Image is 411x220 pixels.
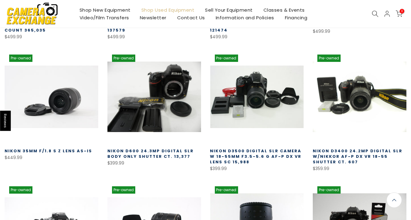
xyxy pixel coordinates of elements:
[107,148,194,159] a: Nikon D600 24.3mp Digital SLR Body only Shutter Ct. 13,377
[136,6,200,14] a: Shop Used Equipment
[134,14,172,21] a: Newsletter
[172,14,210,21] a: Contact Us
[400,9,404,13] span: 0
[210,165,304,173] div: $399.99
[210,14,279,21] a: Information and Policies
[387,192,402,208] a: Back to the top
[5,148,92,154] a: Nikon 35mm f/1.8 S Z Lens AS-IS
[107,33,201,41] div: $499.99
[107,159,201,167] div: $399.99
[313,148,402,165] a: Nikon D3400 24.2mp Digital SLR w/Nikkor AF-P DX VR 18-55 Shutter ct. 607
[5,154,98,161] div: $449.99
[313,165,406,173] div: $359.99
[5,33,98,41] div: $499.99
[74,14,134,21] a: Video/Film Transfers
[210,33,304,41] div: $499.99
[313,28,406,35] div: $499.99
[279,14,313,21] a: Financing
[258,6,310,14] a: Classes & Events
[200,6,258,14] a: Sell Your Equipment
[396,10,402,17] a: 0
[74,6,136,14] a: Shop New Equipment
[210,148,302,165] a: Nikon D3500 Digital SLR Camera w 18-55mm f3.5-5.6 G AF-P DX VR Lens SC 15,988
